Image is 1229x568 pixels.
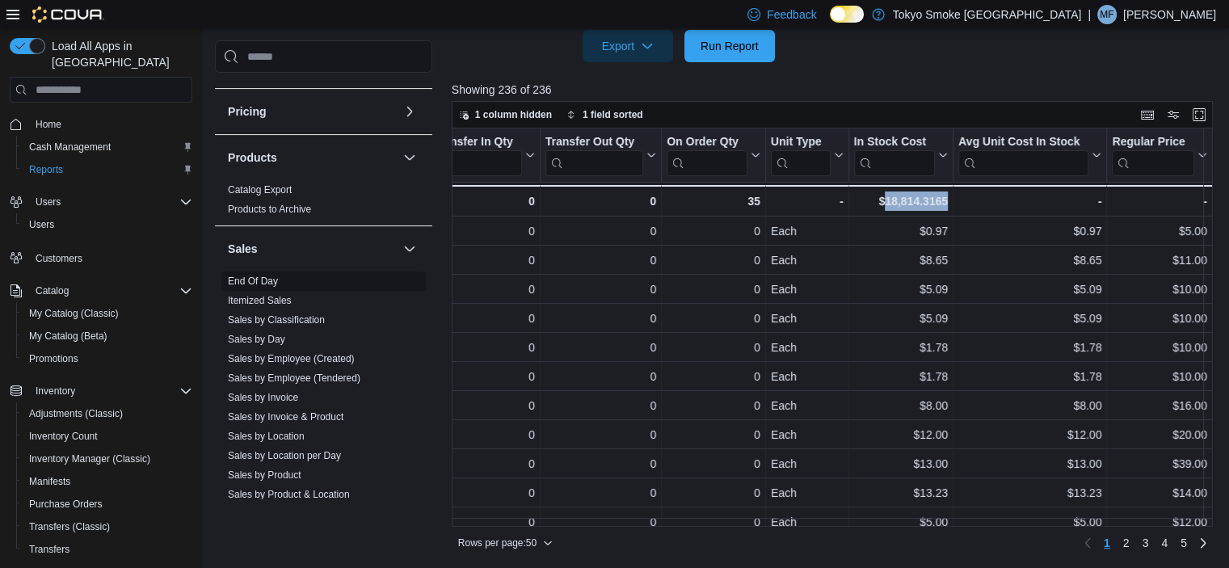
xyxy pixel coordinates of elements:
button: Transfers (Classic) [16,515,199,538]
div: $16.00 [1112,396,1206,415]
span: 1 column hidden [475,108,552,121]
a: Sales by Classification [228,314,325,326]
div: Each [771,512,844,532]
button: Users [3,191,199,213]
button: My Catalog (Classic) [16,302,199,325]
button: Transfer Out Qty [545,135,655,176]
div: 0 [433,309,535,328]
span: Sales by Product & Location [228,488,350,501]
span: Users [29,218,54,231]
div: $13.23 [853,483,947,503]
a: Next page [1193,533,1213,553]
button: Home [3,112,199,136]
div: 0 [433,221,535,241]
a: Sales by Employee (Tendered) [228,372,360,384]
div: Mike Fortin [1097,5,1117,24]
div: $0.97 [853,221,947,241]
div: Regular Price [1112,135,1193,176]
div: 0 [433,396,535,415]
button: Page 1 of 5 [1097,530,1117,556]
div: Unit Type [771,135,831,150]
button: Products [400,148,419,167]
span: Cash Management [29,141,111,154]
span: Users [29,192,192,212]
div: Products [215,180,432,225]
div: - [1112,191,1206,211]
span: Run Report [701,38,759,54]
span: Itemized Sales [228,294,292,307]
div: $5.09 [958,309,1101,328]
span: Inventory Manager (Classic) [29,452,150,465]
span: My Catalog (Classic) [23,304,192,323]
div: $12.00 [853,425,947,444]
button: On Order Qty [667,135,760,176]
div: $5.00 [958,512,1101,532]
div: 0 [545,454,656,473]
div: $39.00 [1112,454,1206,473]
div: $5.09 [853,309,947,328]
div: Each [771,250,844,270]
a: Page 4 of 5 [1155,530,1174,556]
span: Manifests [29,475,70,488]
button: Pricing [228,103,397,120]
span: Rows per page : 50 [458,536,537,549]
a: Sales by Invoice & Product [228,411,343,423]
span: Sales by Product [228,469,301,482]
div: 0 [667,454,760,473]
button: Display options [1164,105,1183,124]
div: 0 [433,483,535,503]
div: 0 [545,191,655,211]
span: Purchase Orders [23,494,192,514]
div: 0 [545,483,656,503]
p: Tokyo Smoke [GEOGRAPHIC_DATA] [893,5,1082,24]
button: Run Report [684,30,775,62]
div: $11.00 [1112,250,1206,270]
div: In Stock Cost [853,135,934,176]
button: Users [16,213,199,236]
div: $8.00 [958,396,1101,415]
div: $8.65 [853,250,947,270]
img: Cova [32,6,104,23]
h3: Sales [228,241,258,257]
div: $13.00 [958,454,1101,473]
div: In Stock Cost [853,135,934,150]
span: Feedback [767,6,816,23]
a: Customers [29,249,89,268]
div: Transfer Out Qty [545,135,642,150]
span: Sales by Invoice [228,391,298,404]
ul: Pagination for preceding grid [1097,530,1193,556]
span: Inventory Count [29,430,98,443]
a: My Catalog (Classic) [23,304,125,323]
span: Manifests [23,472,192,491]
button: Adjustments (Classic) [16,402,199,425]
div: 0 [667,250,760,270]
input: Dark Mode [830,6,864,23]
div: 0 [667,221,760,241]
div: Avg Unit Cost In Stock [958,135,1088,150]
span: Sales by Day [228,333,285,346]
button: Inventory [3,380,199,402]
a: Page 3 of 5 [1135,530,1155,556]
div: 0 [433,338,535,357]
div: 0 [667,338,760,357]
div: - [771,191,844,211]
button: Inventory Count [16,425,199,448]
a: End Of Day [228,276,278,287]
div: 0 [433,191,535,211]
span: Adjustments (Classic) [29,407,123,420]
span: Sales by Employee (Created) [228,352,355,365]
div: 0 [433,250,535,270]
div: $18,814.3165 [853,191,947,211]
button: Transfers [16,538,199,561]
a: Home [29,115,68,134]
p: [PERSON_NAME] [1123,5,1216,24]
div: Each [771,483,844,503]
button: Sales [228,241,397,257]
div: $1.78 [958,338,1101,357]
span: Export [592,30,663,62]
span: Cash Management [23,137,192,157]
span: Inventory Count [23,427,192,446]
span: Products to Archive [228,203,311,216]
p: | [1088,5,1091,24]
a: Sales by Product & Location [228,489,350,500]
